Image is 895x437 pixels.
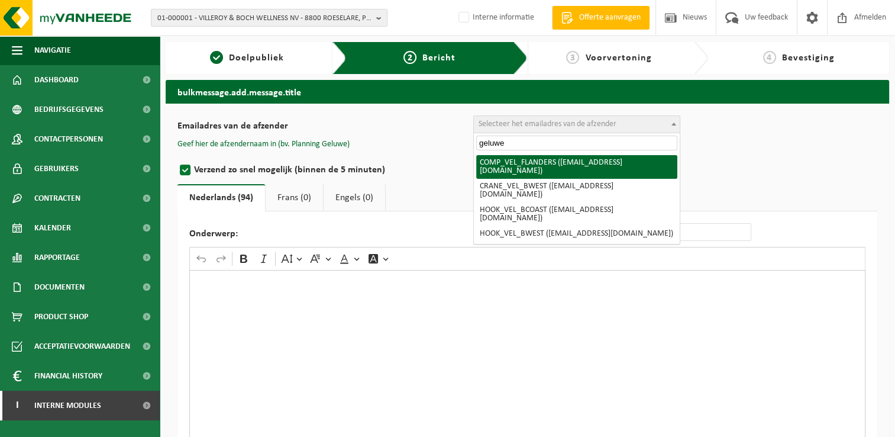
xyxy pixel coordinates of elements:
span: 3 [566,51,579,64]
li: HOOK_VEL_BWEST ([EMAIL_ADDRESS][DOMAIN_NAME]) [476,226,677,242]
span: Contracten [34,184,80,213]
span: Documenten [34,272,85,302]
a: Nederlands (94) [177,184,265,211]
span: Product Shop [34,302,88,332]
label: Verzend zo snel mogelijk (binnen de 5 minuten) [177,162,473,178]
h2: bulkmessage.add.message.title [166,80,889,103]
span: 2 [403,51,416,64]
li: HOOK_VEL_BCOAST ([EMAIL_ADDRESS][DOMAIN_NAME]) [476,203,677,226]
span: Bedrijfsgegevens [34,95,104,124]
span: Bevestiging [782,53,835,63]
span: Acceptatievoorwaarden [34,332,130,361]
span: Selecteer het emailadres van de afzender [479,120,616,128]
span: Kalender [34,213,71,243]
span: Rapportage [34,243,80,272]
span: Offerte aanvragen [576,12,644,24]
li: CRANE_VEL_BWEST ([EMAIL_ADDRESS][DOMAIN_NAME]) [476,179,677,203]
a: Frans (0) [266,184,323,211]
label: Interne informatie [456,9,534,27]
span: Navigatie [34,36,71,65]
div: Editor toolbar [190,248,865,270]
button: 01-000001 - VILLEROY & BOCH WELLNESS NV - 8800 ROESELARE, POPULIERSTRAAT 1 [151,9,387,27]
span: Interne modules [34,391,101,420]
span: Contactpersonen [34,124,103,154]
span: 4 [763,51,776,64]
span: Gebruikers [34,154,79,184]
span: Financial History [34,361,102,391]
label: Emailadres van de afzender [177,121,473,133]
span: Voorvertoning [585,53,651,63]
span: Doelpubliek [229,53,284,63]
span: I [12,391,22,420]
span: 01-000001 - VILLEROY & BOCH WELLNESS NV - 8800 ROESELARE, POPULIERSTRAAT 1 [157,9,371,27]
span: 1 [210,51,223,64]
span: Bericht [422,53,455,63]
label: Onderwerp: [189,229,485,241]
span: Dashboard [34,65,79,95]
button: Geef hier de afzendernaam in (bv. Planning Geluwe) [177,139,350,150]
a: Engels (0) [324,184,385,211]
a: Offerte aanvragen [552,6,650,30]
li: COMP_VEL_FLANDERS ([EMAIL_ADDRESS][DOMAIN_NAME]) [476,155,677,179]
